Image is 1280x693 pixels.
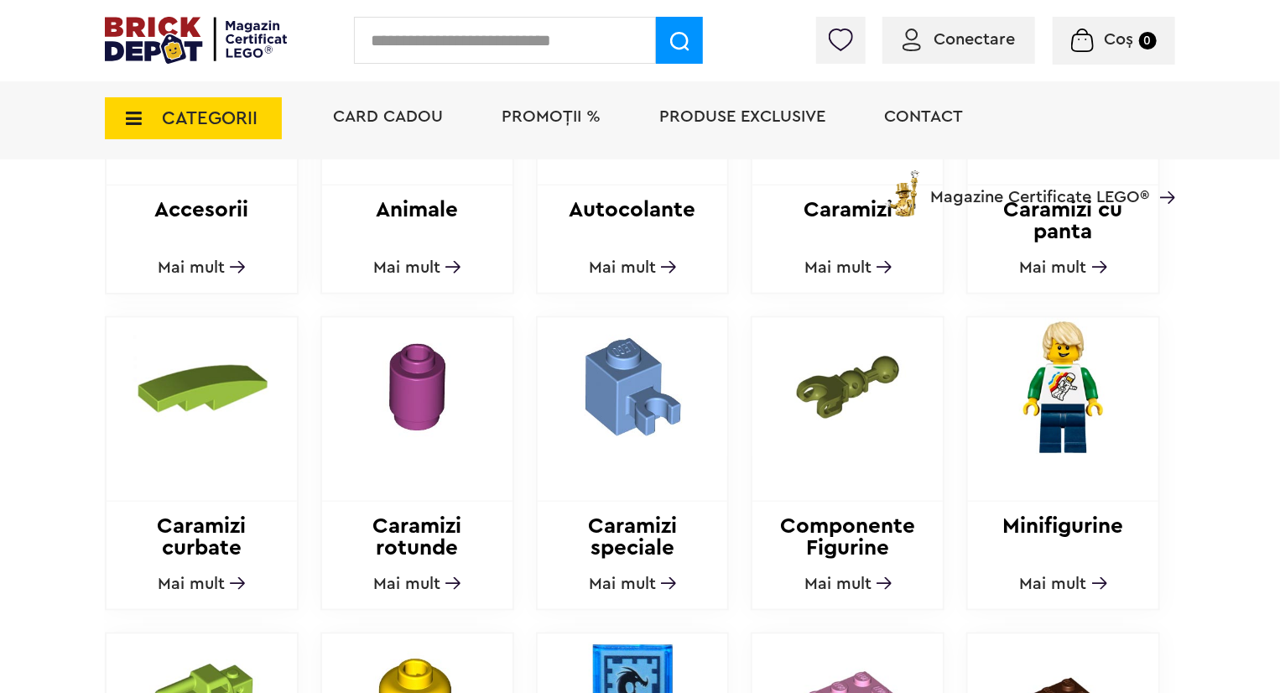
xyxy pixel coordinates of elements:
[903,31,1015,48] a: Conectare
[884,108,963,125] a: Contact
[804,259,892,276] a: Mai mult
[589,576,676,592] a: Mai mult
[968,515,1158,559] h2: Minifigurine
[322,515,513,559] h2: Caramizi rotunde
[158,576,225,592] span: Mai mult
[752,515,943,559] h2: Componente Figurine actiune
[333,108,443,125] a: Card Cadou
[373,576,440,592] span: Mai mult
[107,199,297,242] h2: Accesorii
[162,109,258,128] span: CATEGORII
[589,259,656,276] span: Mai mult
[804,576,892,592] a: Mai mult
[538,515,728,559] h2: Caramizi speciale
[1105,31,1134,48] span: Coș
[107,515,297,559] h2: Caramizi curbate
[589,259,676,276] a: Mai mult
[158,259,245,276] a: Mai mult
[538,199,728,242] h2: Autocolante
[1020,576,1087,592] span: Mai mult
[930,167,1149,206] span: Magazine Certificate LEGO®
[1020,259,1107,276] a: Mai mult
[804,576,872,592] span: Mai mult
[158,259,225,276] span: Mai mult
[804,259,872,276] span: Mai mult
[1020,259,1087,276] span: Mai mult
[589,576,656,592] span: Mai mult
[502,108,601,125] a: PROMOȚII %
[968,199,1158,242] h2: Caramizi cu panta
[322,199,513,242] h2: Animale
[158,576,245,592] a: Mai mult
[1020,576,1107,592] a: Mai mult
[934,31,1015,48] span: Conectare
[659,108,825,125] a: Produse exclusive
[1149,167,1175,184] a: Magazine Certificate LEGO®
[373,576,460,592] a: Mai mult
[373,259,460,276] a: Mai mult
[752,199,943,242] h2: Caramizi
[1139,32,1157,49] small: 0
[373,259,440,276] span: Mai mult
